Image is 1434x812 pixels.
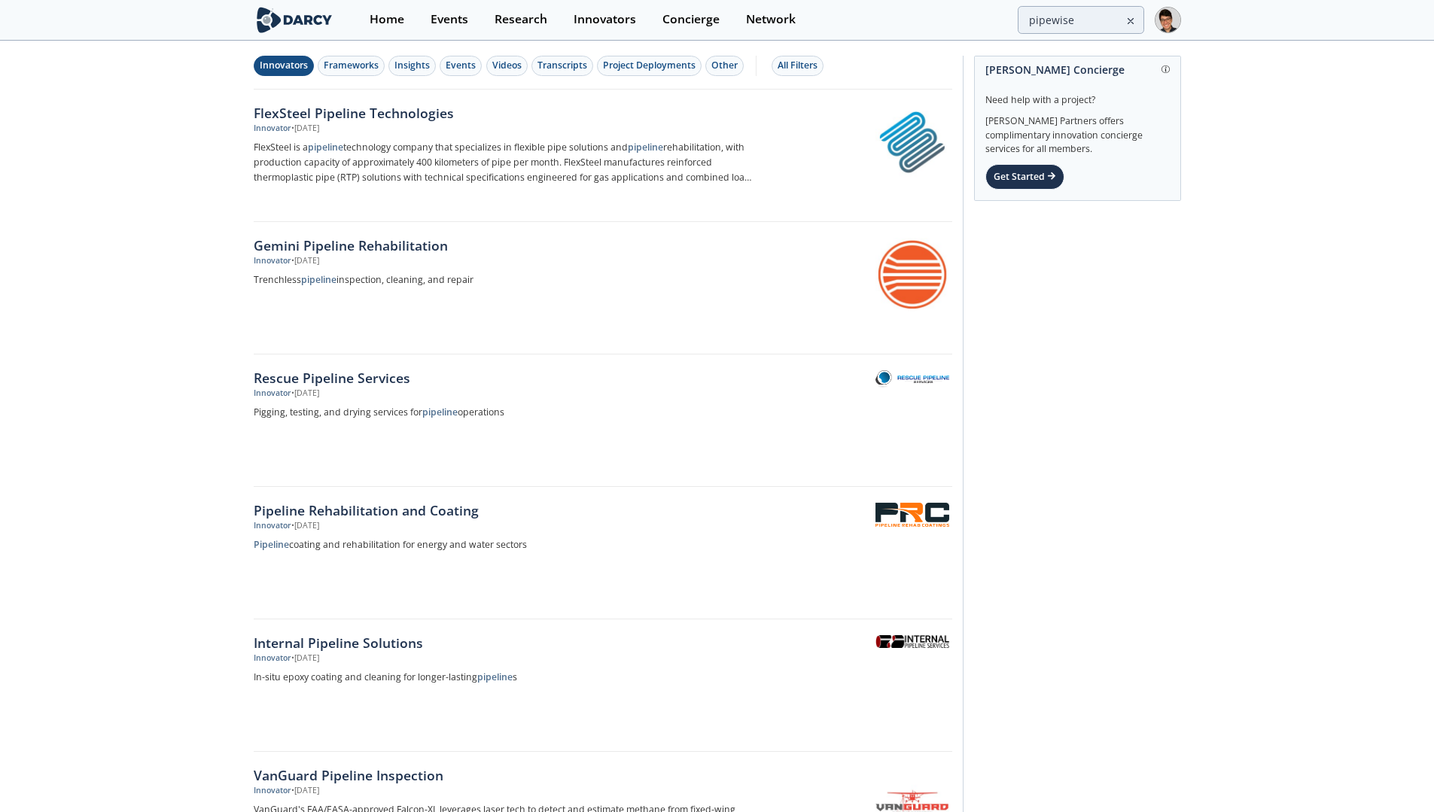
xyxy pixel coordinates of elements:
[531,56,593,76] button: Transcripts
[388,56,436,76] button: Insights
[875,635,949,648] img: Internal Pipeline Solutions
[422,406,458,418] strong: pipeline
[254,272,752,287] p: Trenchless inspection, cleaning, and repair
[477,671,513,683] strong: pipeline
[772,56,824,76] button: All Filters
[254,56,314,76] button: Innovators
[254,255,291,267] div: Innovator
[574,14,636,26] div: Innovators
[254,537,752,552] p: coating and rehabilitation for energy and water sectors
[254,140,752,185] p: FlexSteel is a technology company that specializes in flexible pipe solutions and rehabilitation,...
[597,56,702,76] button: Project Deployments
[440,56,482,76] button: Events
[875,238,949,312] img: Gemini Pipeline Rehabilitation
[254,538,289,551] strong: Pipeline
[291,785,319,797] div: • [DATE]
[985,107,1170,157] div: [PERSON_NAME] Partners offers complimentary innovation concierge services for all members.
[1155,7,1181,33] img: Profile
[492,59,522,72] div: Videos
[301,273,336,286] strong: pipeline
[254,368,752,388] div: Rescue Pipeline Services
[254,785,291,797] div: Innovator
[291,520,319,532] div: • [DATE]
[875,370,949,388] img: Rescue Pipeline Services
[446,59,476,72] div: Events
[537,59,587,72] div: Transcripts
[875,105,949,179] img: FlexSteel Pipeline Technologies
[711,59,738,72] div: Other
[662,14,720,26] div: Concierge
[495,14,547,26] div: Research
[1018,6,1144,34] input: Advanced Search
[254,103,752,123] div: FlexSteel Pipeline Technologies
[254,765,752,785] div: VanGuard Pipeline Inspection
[254,405,752,420] p: Pigging, testing, and drying services for operations
[394,59,430,72] div: Insights
[254,633,752,652] div: Internal Pipeline Solutions
[985,164,1064,190] div: Get Started
[1371,752,1419,797] iframe: chat widget
[260,59,308,72] div: Innovators
[875,503,949,527] img: Pipeline Rehabilitation and Coating
[254,90,952,222] a: FlexSteel Pipeline Technologies Innovator •[DATE] FlexSteel is apipelinetechnology company that s...
[705,56,744,76] button: Other
[291,388,319,400] div: • [DATE]
[254,388,291,400] div: Innovator
[254,520,291,532] div: Innovator
[324,59,379,72] div: Frameworks
[985,56,1170,83] div: [PERSON_NAME] Concierge
[254,354,952,487] a: Rescue Pipeline Services Innovator •[DATE] Pigging, testing, and drying services forpipelineopera...
[254,487,952,619] a: Pipeline Rehabilitation and Coating Innovator •[DATE] Pipelinecoating and rehabilitation for ener...
[254,236,752,255] div: Gemini Pipeline Rehabilitation
[778,59,817,72] div: All Filters
[431,14,468,26] div: Events
[254,222,952,354] a: Gemini Pipeline Rehabilitation Innovator •[DATE] Trenchlesspipelineinspection, cleaning, and repa...
[254,619,952,752] a: Internal Pipeline Solutions Innovator •[DATE] In-situ epoxy coating and cleaning for longer-lasti...
[254,670,752,685] p: In-situ epoxy coating and cleaning for longer-lasting s
[254,652,291,665] div: Innovator
[291,652,319,665] div: • [DATE]
[291,255,319,267] div: • [DATE]
[985,83,1170,107] div: Need help with a project?
[746,14,796,26] div: Network
[254,123,291,135] div: Innovator
[318,56,385,76] button: Frameworks
[254,7,336,33] img: logo-wide.svg
[308,141,343,154] strong: pipeline
[628,141,663,154] strong: pipeline
[291,123,319,135] div: • [DATE]
[1162,65,1170,74] img: information.svg
[370,14,404,26] div: Home
[603,59,696,72] div: Project Deployments
[254,500,752,520] div: Pipeline Rehabilitation and Coating
[486,56,528,76] button: Videos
